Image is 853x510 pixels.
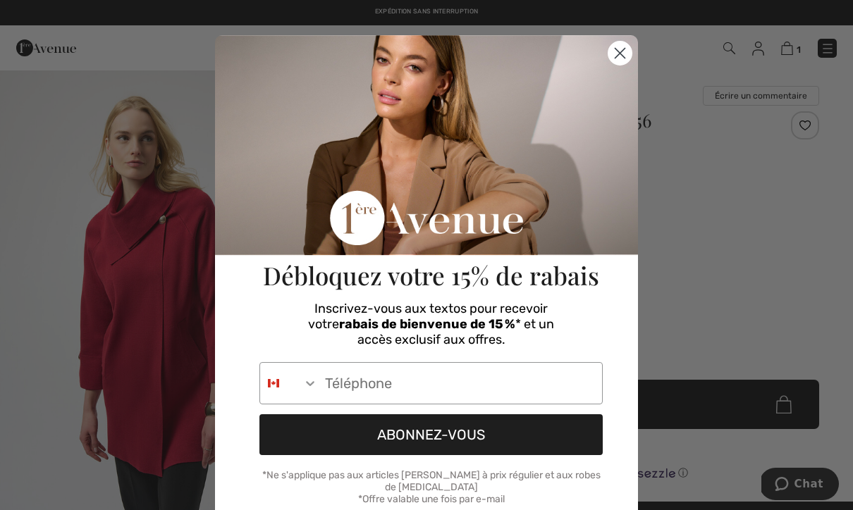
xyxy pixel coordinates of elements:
[608,41,632,66] button: Close dialog
[262,469,601,493] span: *Ne s'applique pas aux articles [PERSON_NAME] à prix régulier et aux robes de [MEDICAL_DATA]
[318,363,602,404] input: Téléphone
[33,10,62,23] span: Chat
[263,259,599,292] span: Débloquez votre 15% de rabais
[259,414,603,455] button: ABONNEZ-VOUS
[268,378,279,389] img: Canada
[358,493,505,505] span: *Offre valable une fois par e-mail
[260,363,318,404] button: Search Countries
[339,316,515,332] span: rabais de bienvenue de 15 %
[308,301,554,347] span: Inscrivez-vous aux textos pour recevoir votre * et un accès exclusif aux offres.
